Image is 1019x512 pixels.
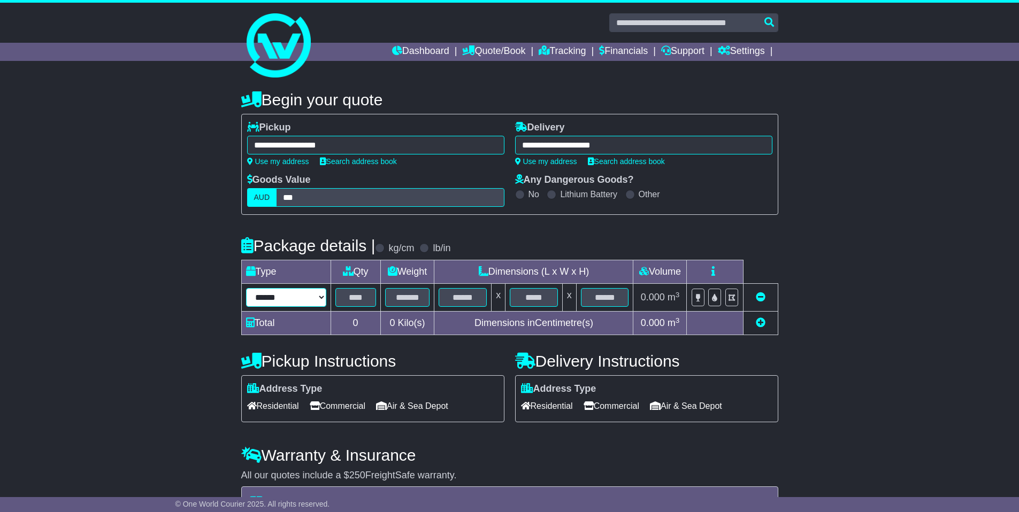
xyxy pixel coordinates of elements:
[515,122,565,134] label: Delivery
[588,157,665,166] a: Search address book
[388,243,414,254] label: kg/cm
[584,398,639,414] span: Commercial
[175,500,330,508] span: © One World Courier 2025. All rights reserved.
[521,398,573,414] span: Residential
[241,260,331,284] td: Type
[599,43,648,61] a: Financials
[247,174,311,186] label: Goods Value
[247,157,309,166] a: Use my address
[389,317,395,328] span: 0
[560,189,617,199] label: Lithium Battery
[528,189,539,199] label: No
[331,312,380,335] td: 0
[661,43,704,61] a: Support
[241,237,376,254] h4: Package details |
[515,174,634,186] label: Any Dangerous Goods?
[241,312,331,335] td: Total
[349,470,365,480] span: 250
[756,317,765,328] a: Add new item
[515,157,577,166] a: Use my address
[376,398,448,414] span: Air & Sea Depot
[562,284,576,312] td: x
[320,157,397,166] a: Search address book
[392,43,449,61] a: Dashboard
[668,317,680,328] span: m
[676,291,680,299] sup: 3
[633,260,687,284] td: Volume
[433,243,450,254] label: lb/in
[539,43,586,61] a: Tracking
[247,398,299,414] span: Residential
[639,189,660,199] label: Other
[241,470,778,482] div: All our quotes include a $ FreightSafe warranty.
[434,312,633,335] td: Dimensions in Centimetre(s)
[521,383,596,395] label: Address Type
[247,383,323,395] label: Address Type
[756,292,765,302] a: Remove this item
[241,91,778,108] h4: Begin your quote
[676,316,680,324] sup: 3
[641,317,665,328] span: 0.000
[310,398,365,414] span: Commercial
[650,398,722,414] span: Air & Sea Depot
[380,260,434,284] td: Weight
[492,284,505,312] td: x
[462,43,525,61] a: Quote/Book
[668,292,680,302] span: m
[718,43,765,61] a: Settings
[241,446,778,464] h4: Warranty & Insurance
[331,260,380,284] td: Qty
[247,122,291,134] label: Pickup
[247,188,277,207] label: AUD
[380,312,434,335] td: Kilo(s)
[241,352,504,370] h4: Pickup Instructions
[515,352,778,370] h4: Delivery Instructions
[434,260,633,284] td: Dimensions (L x W x H)
[641,292,665,302] span: 0.000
